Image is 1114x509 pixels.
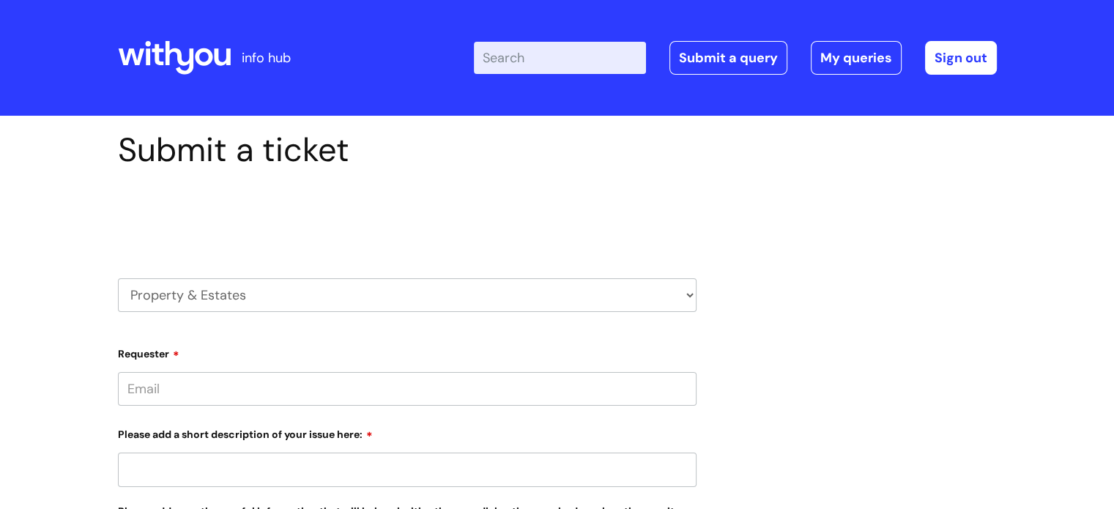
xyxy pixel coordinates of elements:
input: Search [474,42,646,74]
a: My queries [811,41,902,75]
h2: Select issue type [118,204,697,231]
label: Please add a short description of your issue here: [118,423,697,441]
a: Submit a query [669,41,787,75]
p: info hub [242,46,291,70]
div: | - [474,41,997,75]
a: Sign out [925,41,997,75]
input: Email [118,372,697,406]
label: Requester [118,343,697,360]
h1: Submit a ticket [118,130,697,170]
